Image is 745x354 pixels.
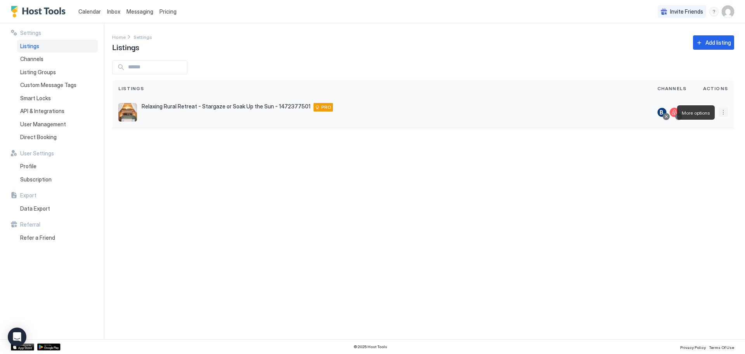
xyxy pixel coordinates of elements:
[321,104,331,111] span: PRO
[17,78,98,92] a: Custom Message Tags
[126,7,153,16] a: Messaging
[107,7,120,16] a: Inbox
[11,6,69,17] a: Host Tools Logo
[133,34,152,40] span: Settings
[17,92,98,105] a: Smart Locks
[17,118,98,131] a: User Management
[709,343,734,351] a: Terms Of Use
[20,150,54,157] span: User Settings
[78,8,101,15] span: Calendar
[78,7,101,16] a: Calendar
[682,110,710,116] span: More options
[20,43,39,50] span: Listings
[20,192,36,199] span: Export
[126,8,153,15] span: Messaging
[118,85,144,92] span: Listings
[657,85,687,92] span: Channels
[20,205,50,212] span: Data Export
[118,103,137,122] div: listing image
[112,34,126,40] span: Home
[20,69,56,76] span: Listing Groups
[17,173,98,186] a: Subscription
[709,345,734,350] span: Terms Of Use
[20,121,66,128] span: User Management
[680,343,706,351] a: Privacy Policy
[17,66,98,79] a: Listing Groups
[20,108,64,115] span: API & Integrations
[722,5,734,18] div: User profile
[680,345,706,350] span: Privacy Policy
[705,38,731,47] div: Add listing
[20,56,43,63] span: Channels
[112,33,126,41] div: Breadcrumb
[703,85,728,92] span: Actions
[112,33,126,41] a: Home
[693,35,734,50] button: Add listing
[17,40,98,53] a: Listings
[20,221,40,228] span: Referral
[17,160,98,173] a: Profile
[670,8,703,15] span: Invite Friends
[112,41,139,52] span: Listings
[20,176,52,183] span: Subscription
[107,8,120,15] span: Inbox
[37,344,61,351] a: Google Play Store
[159,8,177,15] span: Pricing
[20,82,76,89] span: Custom Message Tags
[133,33,152,41] a: Settings
[17,105,98,118] a: API & Integrations
[719,108,728,117] div: menu
[20,163,36,170] span: Profile
[133,33,152,41] div: Breadcrumb
[20,95,51,102] span: Smart Locks
[17,202,98,215] a: Data Export
[17,52,98,66] a: Channels
[142,103,310,110] span: Relaxing Rural Retreat - Stargaze or Soak Up the Sun - 1472377501
[20,234,55,241] span: Refer a Friend
[11,344,34,351] a: App Store
[17,131,98,144] a: Direct Booking
[17,231,98,244] a: Refer a Friend
[719,108,728,117] button: More options
[709,7,719,16] div: menu
[353,344,387,349] span: © 2025 Host Tools
[125,61,187,74] input: Input Field
[20,134,57,141] span: Direct Booking
[20,30,41,37] span: Settings
[8,328,26,346] div: Open Intercom Messenger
